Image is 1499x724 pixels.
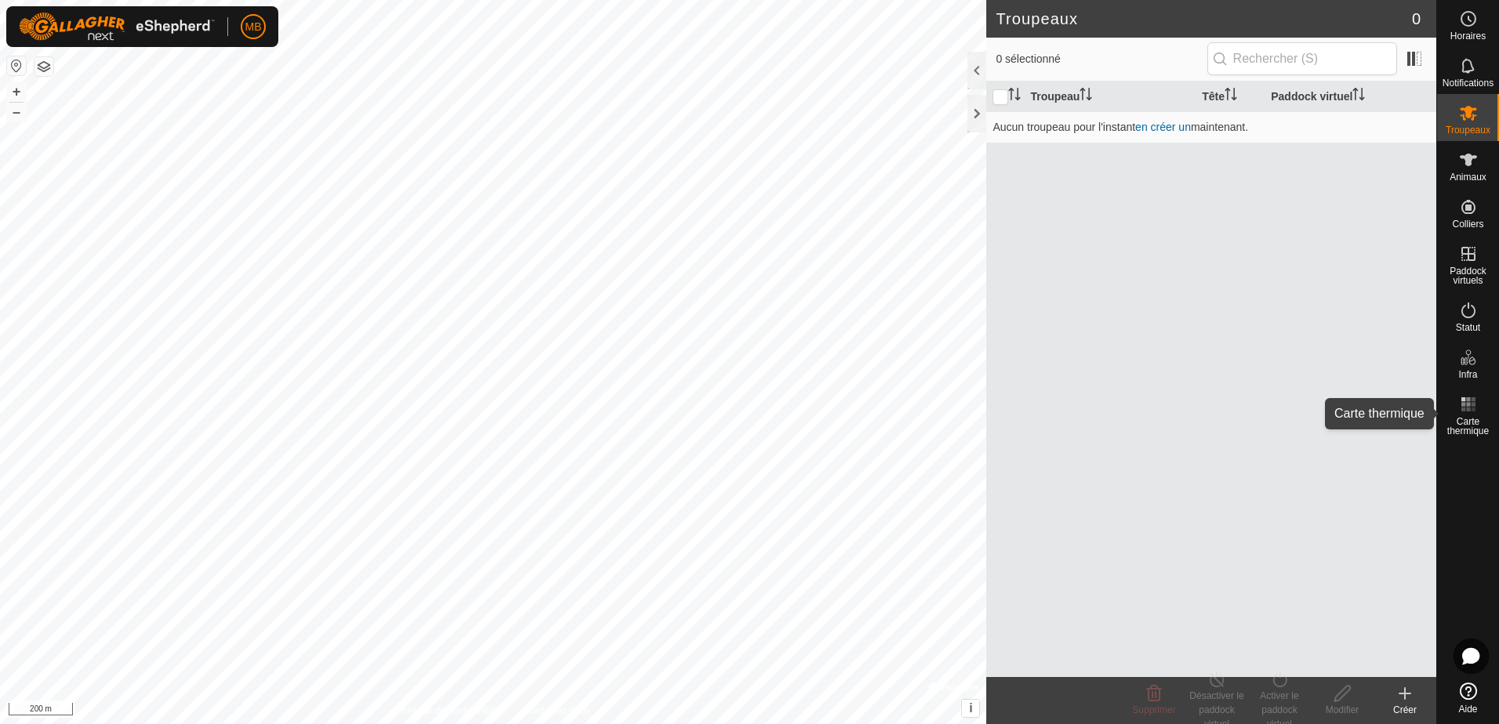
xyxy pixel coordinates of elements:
[1265,81,1436,112] th: Paddock virtuel
[996,9,1411,28] h2: Troupeaux
[986,111,1436,143] td: Aucun troupeau pour l'instant maintenant.
[7,56,26,75] button: Réinitialiser la carte
[1446,125,1490,135] span: Troupeaux
[1412,7,1421,31] span: 0
[1225,90,1237,103] p-sorticon: Activer pour trier
[1196,81,1265,112] th: Tête
[1311,703,1374,717] div: Modifier
[1456,323,1480,332] span: Statut
[1458,704,1477,714] span: Aide
[1080,90,1092,103] p-sorticon: Activer pour trier
[1437,676,1499,720] a: Aide
[524,704,590,718] a: Contactez-nous
[1374,703,1436,717] div: Créer
[7,103,26,121] button: –
[962,700,979,717] button: i
[1452,219,1483,229] span: Colliers
[1450,172,1486,182] span: Animaux
[1352,90,1365,103] p-sorticon: Activer pour trier
[1207,42,1397,75] input: Rechercher (S)
[245,19,262,35] span: MB
[1441,266,1495,285] span: Paddock virtuels
[34,57,53,76] button: Couches de carte
[996,51,1207,67] span: 0 sélectionné
[19,13,215,41] img: Logo Gallagher
[1441,417,1495,436] span: Carte thermique
[1450,31,1486,41] span: Horaires
[1135,121,1191,133] a: en créer un
[1008,90,1021,103] p-sorticon: Activer pour trier
[1024,81,1196,112] th: Troupeau
[1443,78,1494,88] span: Notifications
[1458,370,1477,379] span: Infra
[7,82,26,101] button: +
[396,704,505,718] a: Politique de confidentialité
[969,701,972,715] span: i
[1132,704,1175,715] span: Supprimer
